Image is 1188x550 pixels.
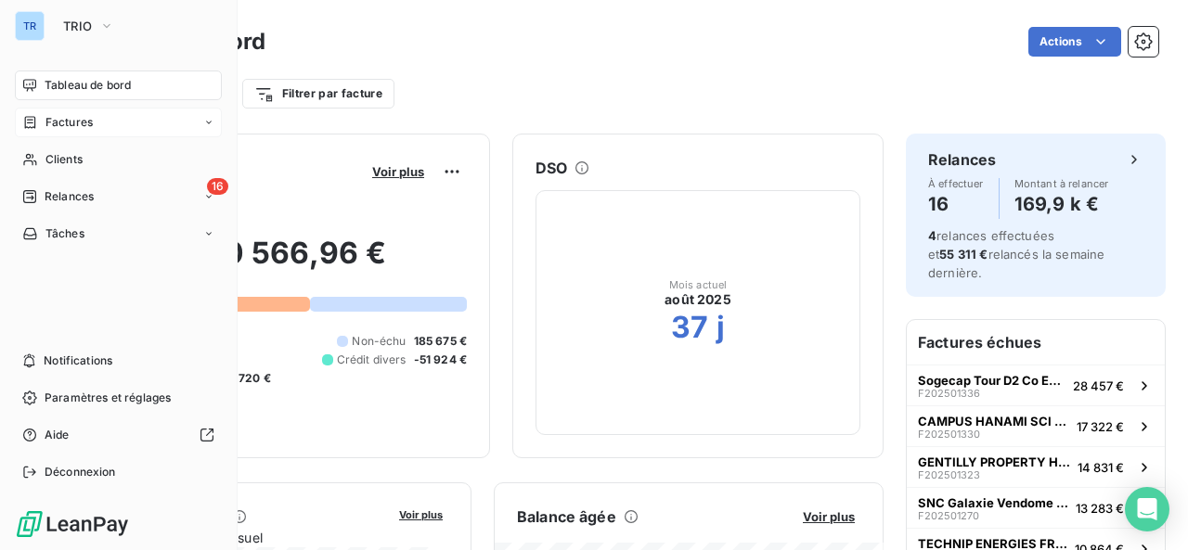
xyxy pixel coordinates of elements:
[414,333,467,350] span: 185 675 €
[207,178,228,195] span: 16
[536,157,567,179] h6: DSO
[399,508,443,521] span: Voir plus
[665,290,730,309] span: août 2025
[45,77,131,94] span: Tableau de bord
[918,388,980,399] span: F202501336
[45,225,84,242] span: Tâches
[15,383,222,413] a: Paramètres et réglages
[918,469,980,480] span: F202501323
[918,510,979,521] span: F202501270
[803,509,855,524] span: Voir plus
[918,373,1065,388] span: Sogecap Tour D2 Co Esset
[352,333,406,350] span: Non-échu
[45,390,171,406] span: Paramètres et réglages
[15,145,222,174] a: Clients
[1077,419,1124,434] span: 17 322 €
[63,19,92,33] span: TRIO
[907,446,1165,487] button: GENTILLY PROPERTY HOLDINGS SAS C/O BNPP REPM n°54950F20250132314 831 €
[45,151,83,168] span: Clients
[928,178,984,189] span: À effectuer
[907,487,1165,528] button: SNC Galaxie Vendome C/O CAIPMF20250127013 283 €
[1073,378,1124,393] span: 28 457 €
[1014,189,1109,219] h4: 169,9 k €
[15,509,130,539] img: Logo LeanPay
[45,114,93,131] span: Factures
[928,189,984,219] h4: 16
[1078,460,1124,475] span: 14 831 €
[907,405,1165,446] button: CAMPUS HANAMI SCI HANAMI RUEIL C/O CBRE PMF20250133017 322 €
[928,228,936,243] span: 4
[15,70,222,100] a: Tableau de bord
[45,188,94,205] span: Relances
[918,428,980,440] span: F202501330
[242,79,394,109] button: Filtrer par facture
[233,370,271,387] span: -720 €
[797,508,860,525] button: Voir plus
[394,505,448,522] button: Voir plus
[105,235,467,290] h2: 320 566,96 €
[717,309,725,346] h2: j
[1076,501,1124,516] span: 13 283 €
[15,182,222,211] a: 16Relances
[907,320,1165,365] h6: Factures échues
[44,352,112,369] span: Notifications
[918,414,1069,428] span: CAMPUS HANAMI SCI HANAMI RUEIL C/O CBRE PM
[918,495,1068,510] span: SNC Galaxie Vendome C/O CAIPM
[671,309,708,346] h2: 37
[15,420,222,450] a: Aide
[939,247,988,262] span: 55 311 €
[367,163,430,180] button: Voir plus
[15,219,222,249] a: Tâches
[918,454,1070,469] span: GENTILLY PROPERTY HOLDINGS SAS C/O BNPP REPM n°54950
[105,528,386,547] span: Chiffre d'affaires mensuel
[45,464,116,480] span: Déconnexion
[414,352,467,368] span: -51 924 €
[928,148,996,171] h6: Relances
[907,365,1165,405] button: Sogecap Tour D2 Co EssetF20250133628 457 €
[337,352,407,368] span: Crédit divers
[1125,487,1169,531] div: Open Intercom Messenger
[669,279,728,290] span: Mois actuel
[45,427,70,443] span: Aide
[1028,27,1121,57] button: Actions
[928,228,1104,280] span: relances effectuées et relancés la semaine dernière.
[15,108,222,137] a: Factures
[372,164,424,179] span: Voir plus
[1014,178,1109,189] span: Montant à relancer
[15,11,45,41] div: TR
[517,505,616,528] h6: Balance âgée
